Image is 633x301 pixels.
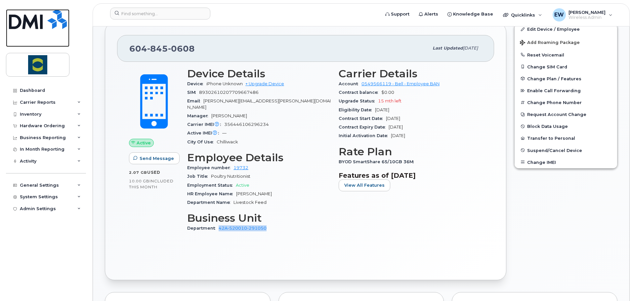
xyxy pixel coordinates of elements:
span: Last updated [433,46,463,51]
span: 2.07 GB [129,170,147,175]
button: Change Plan / Features [515,73,617,85]
span: View All Features [344,182,385,188]
span: [DATE] [389,125,403,130]
input: Find something... [110,8,210,19]
span: [DATE] [463,46,478,51]
span: Initial Activation Date [339,133,391,138]
button: Add Roaming Package [515,35,617,49]
a: 0549566119 - Bell - Employee BAN [361,81,440,86]
button: Change IMEI [515,156,617,168]
span: Manager [187,113,211,118]
span: Employment Status [187,183,236,188]
span: Poultry Nutritionist [211,174,250,179]
span: HR Employee Name [187,191,236,196]
span: iPhone Unknown [206,81,243,86]
span: Active [137,140,151,146]
h3: Device Details [187,68,331,80]
span: Employee number [187,165,233,170]
div: Emilie Wilson [548,8,617,21]
span: included this month [129,178,174,189]
span: Livestock Feed [233,200,267,205]
span: Account [339,81,361,86]
a: 19732 [233,165,248,170]
span: Chilliwack [217,139,238,144]
button: Request Account Change [515,108,617,120]
span: [DATE] [391,133,405,138]
a: Alerts [414,8,443,21]
span: Wireless Admin [569,15,606,20]
button: Send Message [129,152,180,164]
button: Suspend/Cancel Device [515,144,617,156]
span: 10.00 GB [129,179,149,183]
span: Contract Expiry Date [339,125,389,130]
button: View All Features [339,179,390,191]
span: 89302610207709667486 [199,90,259,95]
span: used [147,170,160,175]
span: [PERSON_NAME][EMAIL_ADDRESS][PERSON_NAME][DOMAIN_NAME] [187,98,331,109]
span: BYOD SmartShare 65/10GB 36M [339,159,417,164]
span: Change Plan / Features [527,76,581,81]
span: SIM [187,90,199,95]
span: [PERSON_NAME] [211,113,247,118]
span: Department Name [187,200,233,205]
span: Contract balance [339,90,381,95]
a: Support [381,8,414,21]
span: Send Message [140,155,174,162]
span: [PERSON_NAME] [236,191,272,196]
span: Contract Start Date [339,116,386,121]
span: Job Title [187,174,211,179]
span: [PERSON_NAME] [569,10,606,15]
h3: Rate Plan [339,146,482,158]
a: + Upgrade Device [245,81,284,86]
span: 15 mth left [378,98,401,103]
span: Alerts [424,11,438,18]
span: City Of Use [187,139,217,144]
span: 0608 [168,44,195,54]
h3: Carrier Details [339,68,482,80]
span: Department [187,226,219,231]
span: Add Roaming Package [520,40,580,46]
span: [DATE] [375,107,389,112]
span: Email [187,98,203,103]
span: Suspend/Cancel Device [527,148,582,153]
span: EW [554,11,564,19]
div: Quicklinks [498,8,547,21]
span: $0.00 [381,90,394,95]
button: Enable Call Forwarding [515,85,617,96]
a: Edit Device / Employee [515,23,617,35]
span: [DATE] [386,116,400,121]
button: Transfer to Personal [515,132,617,144]
span: 604 [129,44,195,54]
button: Change Phone Number [515,96,617,108]
span: Enable Call Forwarding [527,88,581,93]
button: Change SIM Card [515,61,617,73]
span: Carrier IMEI [187,122,224,127]
button: Reset Voicemail [515,49,617,61]
a: 42A-520010-291050 [219,226,267,231]
span: Eligibility Date [339,107,375,112]
span: 845 [147,44,168,54]
h3: Features as of [DATE] [339,171,482,179]
span: 356446106296234 [224,122,269,127]
h3: Business Unit [187,212,331,224]
span: Upgrade Status [339,98,378,103]
span: Device [187,81,206,86]
span: Quicklinks [511,12,535,18]
span: Active IMEI [187,131,222,135]
a: Knowledge Base [443,8,498,21]
span: Support [391,11,409,18]
span: Active [236,183,249,188]
span: — [222,131,227,135]
h3: Employee Details [187,152,331,164]
button: Block Data Usage [515,120,617,132]
span: Knowledge Base [453,11,493,18]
